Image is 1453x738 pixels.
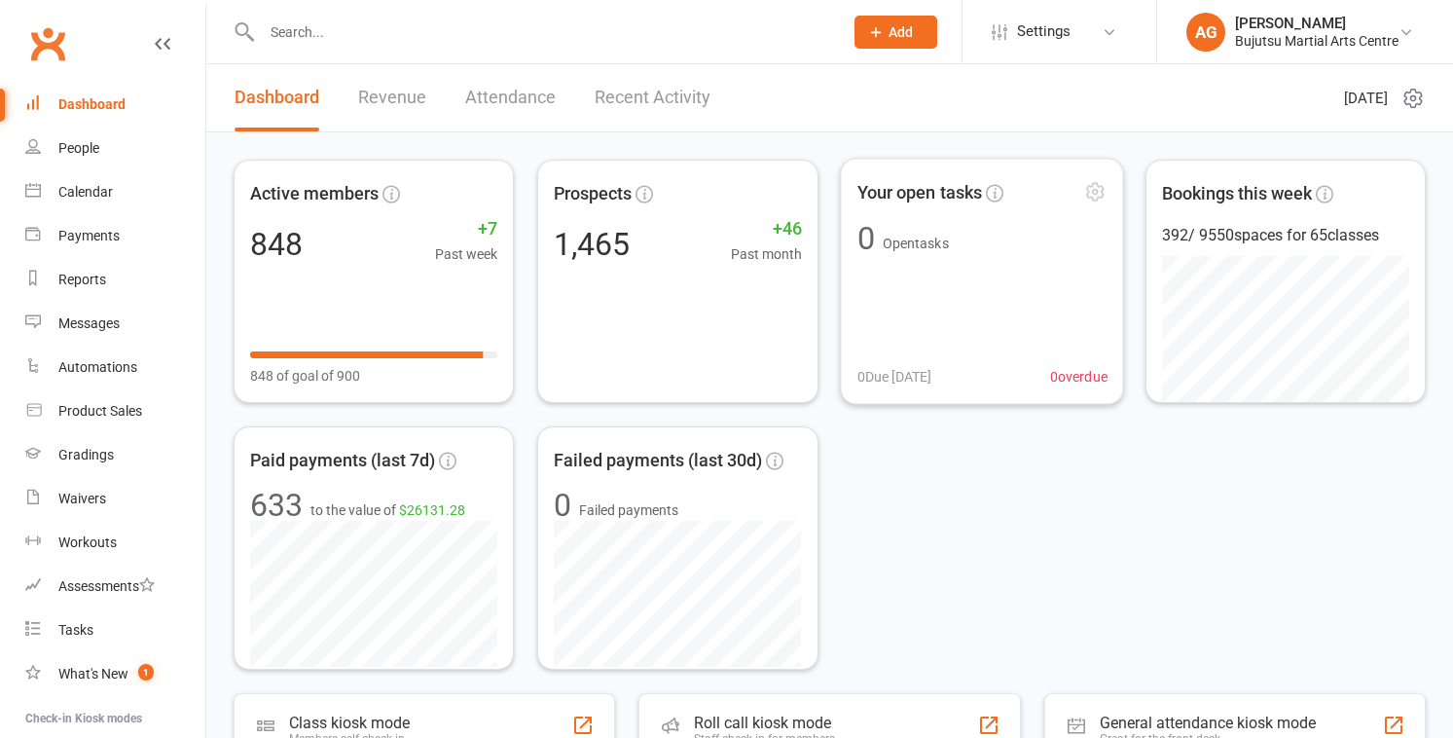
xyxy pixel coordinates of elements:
[25,652,205,696] a: What's New1
[882,235,948,250] span: Open tasks
[25,170,205,214] a: Calendar
[250,365,360,387] span: 848 of goal of 900
[554,447,762,475] span: Failed payments (last 30d)
[856,222,874,253] div: 0
[731,215,802,243] span: +46
[399,502,465,518] span: $26131.28
[138,664,154,681] span: 1
[435,243,497,265] span: Past week
[856,178,981,206] span: Your open tasks
[25,565,205,609] a: Assessments
[58,315,120,331] div: Messages
[250,490,303,521] div: 633
[58,666,128,682] div: What's New
[1050,366,1108,388] span: 0 overdue
[235,64,319,131] a: Dashboard
[250,229,303,260] div: 848
[58,359,137,375] div: Automations
[358,64,426,131] a: Revenue
[1100,714,1316,732] div: General attendance kiosk mode
[889,24,913,40] span: Add
[25,83,205,127] a: Dashboard
[25,258,205,302] a: Reports
[58,622,93,638] div: Tasks
[58,96,126,112] div: Dashboard
[58,272,106,287] div: Reports
[23,19,72,68] a: Clubworx
[25,389,205,433] a: Product Sales
[58,447,114,462] div: Gradings
[58,403,142,419] div: Product Sales
[579,499,678,521] span: Failed payments
[58,140,99,156] div: People
[58,491,106,506] div: Waivers
[25,609,205,652] a: Tasks
[694,714,835,732] div: Roll call kiosk mode
[1162,223,1409,248] div: 392 / 9550 spaces for 65 classes
[1186,13,1225,52] div: AG
[58,578,155,594] div: Assessments
[58,184,113,200] div: Calendar
[856,366,931,388] span: 0 Due [DATE]
[554,229,630,260] div: 1,465
[554,180,632,208] span: Prospects
[256,18,829,46] input: Search...
[1017,10,1071,54] span: Settings
[25,346,205,389] a: Automations
[25,521,205,565] a: Workouts
[25,433,205,477] a: Gradings
[554,490,571,521] div: 0
[310,499,465,521] span: to the value of
[25,127,205,170] a: People
[435,215,497,243] span: +7
[595,64,710,131] a: Recent Activity
[25,477,205,521] a: Waivers
[1235,15,1399,32] div: [PERSON_NAME]
[465,64,556,131] a: Attendance
[731,243,802,265] span: Past month
[1162,180,1312,208] span: Bookings this week
[25,302,205,346] a: Messages
[1235,32,1399,50] div: Bujutsu Martial Arts Centre
[250,180,379,208] span: Active members
[1344,87,1388,110] span: [DATE]
[58,535,117,550] div: Workouts
[25,214,205,258] a: Payments
[289,714,410,732] div: Class kiosk mode
[854,16,937,49] button: Add
[58,228,120,243] div: Payments
[250,447,435,475] span: Paid payments (last 7d)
